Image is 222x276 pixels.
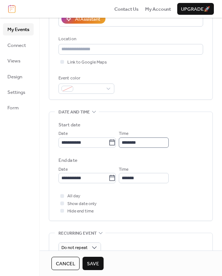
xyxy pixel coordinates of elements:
div: Event color [58,75,113,82]
span: Time [119,130,128,137]
span: Show date only [67,200,97,208]
button: Save [83,257,104,270]
span: Time [119,166,128,173]
span: Upgrade 🚀 [181,6,210,13]
span: Date and time [58,109,90,116]
span: Views [7,57,20,65]
span: Cancel [56,260,75,268]
div: End date [58,157,77,164]
span: Contact Us [114,6,139,13]
img: logo [8,5,16,13]
button: Upgrade🚀 [177,3,214,15]
span: Design [7,73,22,81]
span: Settings [7,89,25,96]
span: Link to Google Maps [67,59,107,66]
span: My Events [7,26,29,33]
a: Settings [3,86,34,98]
a: Design [3,71,34,82]
span: Save [87,260,99,268]
a: Connect [3,39,34,51]
span: Recurring event [58,229,97,237]
a: Views [3,55,34,67]
span: Hide end time [67,208,94,215]
span: Connect [7,42,26,49]
a: My Account [145,5,171,13]
div: AI Assistant [75,16,100,23]
span: Form [7,104,19,112]
button: Cancel [51,257,80,270]
span: Date [58,130,68,137]
span: Do not repeat [61,243,88,252]
div: Location [58,35,202,43]
a: My Events [3,23,34,35]
button: AI Assistant [61,14,105,24]
div: Start date [58,121,80,129]
span: Date [58,166,68,173]
a: Form [3,102,34,113]
a: Contact Us [114,5,139,13]
span: My Account [145,6,171,13]
span: All day [67,192,80,200]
